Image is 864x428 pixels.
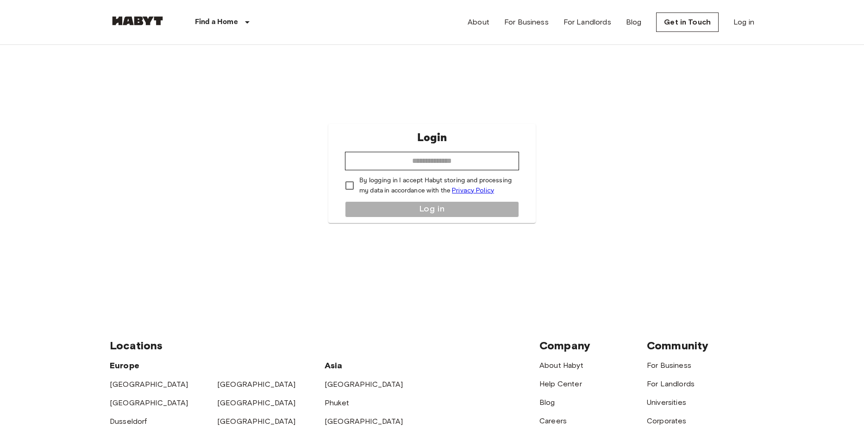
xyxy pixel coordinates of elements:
a: Log in [733,17,754,28]
a: Universities [647,398,686,407]
a: [GEOGRAPHIC_DATA] [110,398,188,407]
a: [GEOGRAPHIC_DATA] [217,417,296,426]
a: Blog [626,17,642,28]
a: For Landlords [563,17,611,28]
a: Blog [539,398,555,407]
p: Login [417,130,447,146]
span: Locations [110,339,163,352]
span: Europe [110,360,139,371]
span: Community [647,339,708,352]
a: Privacy Policy [452,186,494,194]
a: About [468,17,489,28]
p: By logging in I accept Habyt storing and processing my data in accordance with the [359,176,512,196]
span: Company [539,339,590,352]
img: Habyt [110,16,165,25]
a: Phuket [325,398,349,407]
a: About Habyt [539,361,583,370]
a: Dusseldorf [110,417,147,426]
a: For Landlords [647,379,695,388]
a: [GEOGRAPHIC_DATA] [110,380,188,389]
a: Help Center [539,379,582,388]
a: [GEOGRAPHIC_DATA] [217,380,296,389]
span: Asia [325,360,343,371]
a: For Business [647,361,691,370]
a: Get in Touch [656,12,719,32]
a: [GEOGRAPHIC_DATA] [325,380,403,389]
a: For Business [504,17,549,28]
a: [GEOGRAPHIC_DATA] [325,417,403,426]
a: Corporates [647,416,687,425]
p: Find a Home [195,17,238,28]
a: Careers [539,416,567,425]
a: [GEOGRAPHIC_DATA] [217,398,296,407]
